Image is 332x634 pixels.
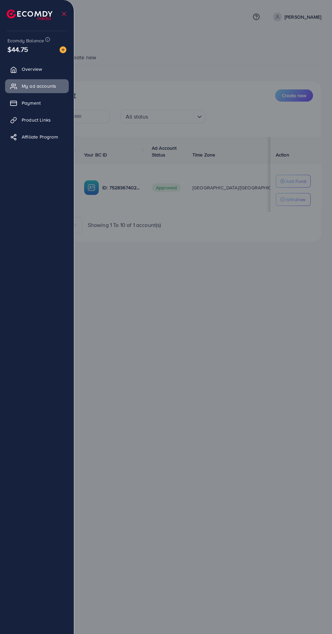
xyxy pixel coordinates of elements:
[7,44,28,54] span: $44.75
[22,66,42,72] span: Overview
[5,79,69,93] a: My ad accounts
[22,117,51,123] span: Product Links
[22,100,41,106] span: Payment
[5,96,69,110] a: Payment
[60,46,66,53] img: image
[5,62,69,76] a: Overview
[22,83,56,89] span: My ad accounts
[5,113,69,127] a: Product Links
[7,9,53,20] img: logo
[22,133,58,140] span: Affiliate Program
[5,130,69,144] a: Affiliate Program
[7,37,44,44] span: Ecomdy Balance
[303,604,327,629] iframe: Chat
